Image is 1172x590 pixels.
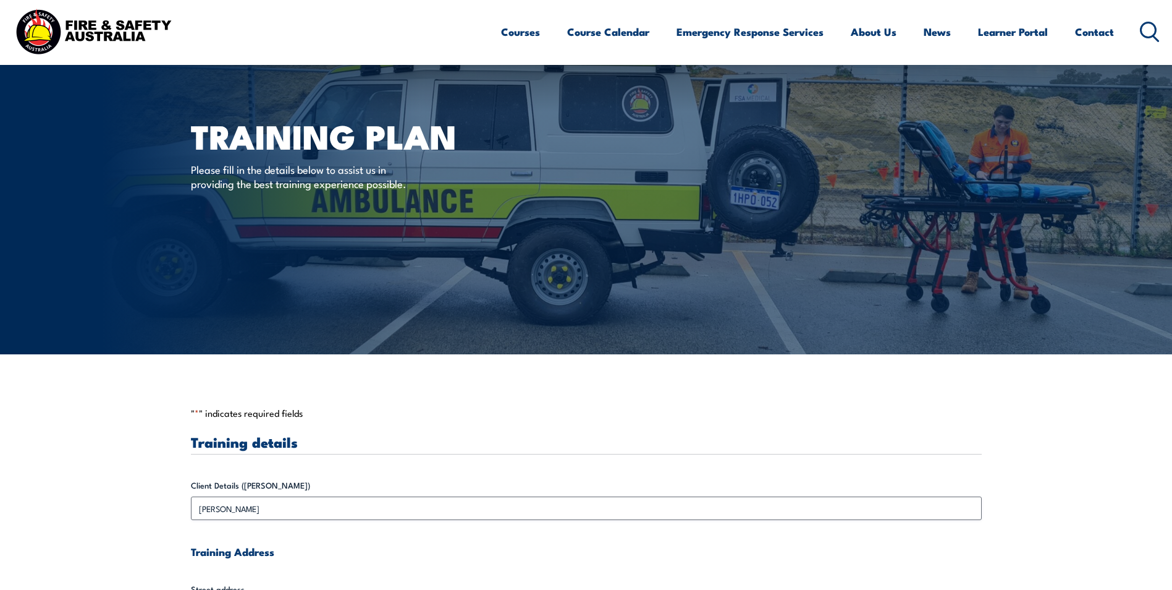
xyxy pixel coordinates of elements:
[1075,15,1114,48] a: Contact
[851,15,896,48] a: About Us
[924,15,951,48] a: News
[978,15,1048,48] a: Learner Portal
[191,545,982,558] h4: Training Address
[191,407,982,419] p: " " indicates required fields
[567,15,649,48] a: Course Calendar
[191,479,982,492] label: Client Details ([PERSON_NAME])
[501,15,540,48] a: Courses
[191,162,416,191] p: Please fill in the details below to assist us in providing the best training experience possible.
[191,435,982,449] h3: Training details
[191,121,496,150] h1: Training plan
[677,15,824,48] a: Emergency Response Services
